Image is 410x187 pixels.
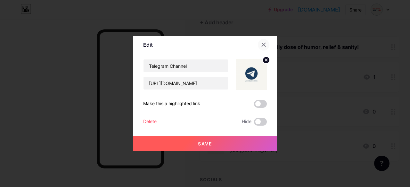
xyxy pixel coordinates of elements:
[143,41,153,49] div: Edit
[143,118,157,126] div: Delete
[236,59,267,90] img: link_thumbnail
[143,77,228,90] input: URL
[143,59,228,72] input: Title
[242,118,251,126] span: Hide
[133,136,277,151] button: Save
[198,141,212,146] span: Save
[143,100,200,108] div: Make this a highlighted link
